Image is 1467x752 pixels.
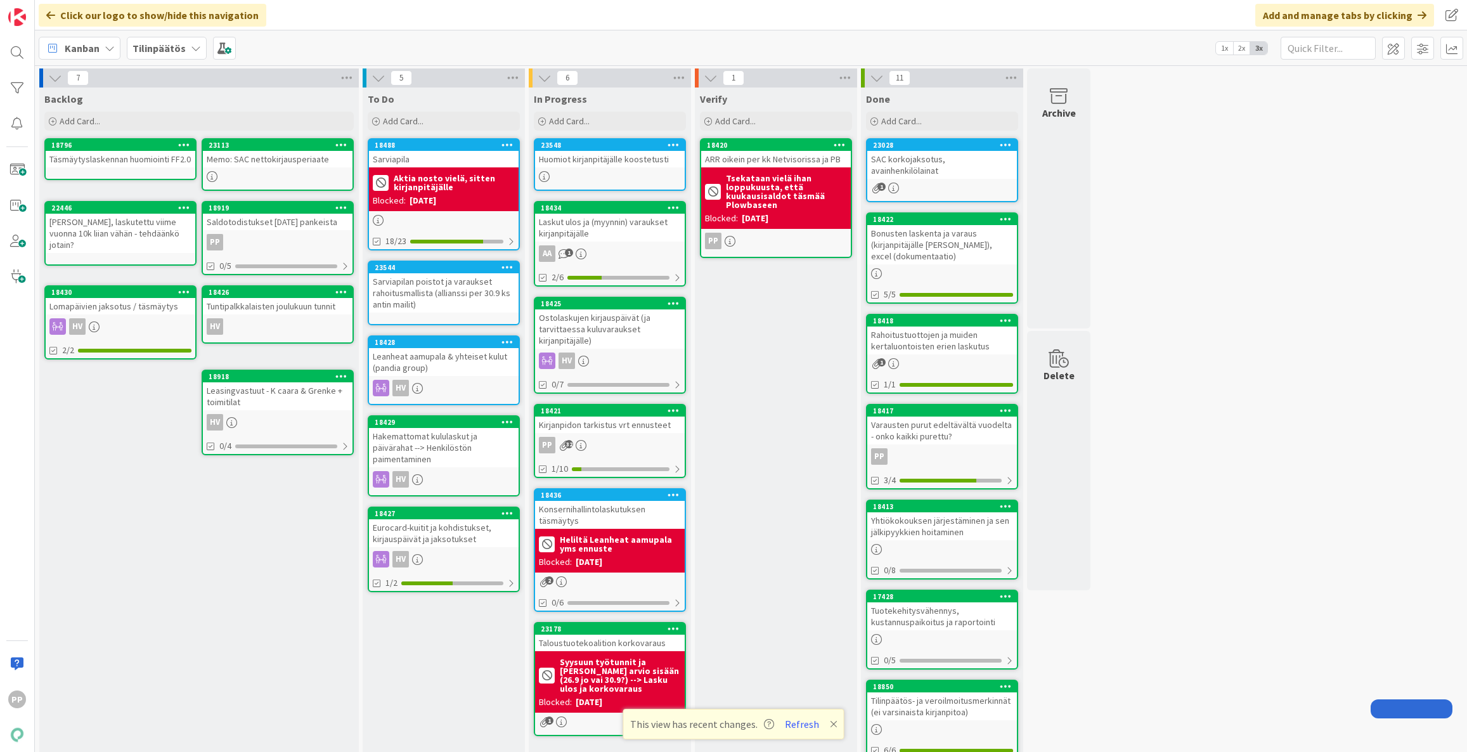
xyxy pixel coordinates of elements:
div: Blocked: [539,555,572,569]
div: 18488 [375,141,519,150]
div: 18919 [209,204,352,212]
div: HV [203,414,352,431]
div: 18417Varausten purut edeltävältä vuodelta - onko kaikki purettu? [867,405,1017,444]
div: Taloustuotekoalition korkovaraus [535,635,685,651]
div: 18918 [203,371,352,382]
span: 6 [557,70,578,86]
div: [DATE] [576,696,602,709]
span: 11 [889,70,910,86]
div: Tilinpäätös- ja veroilmoitusmerkinnät (ei varsinaista kirjanpitoa) [867,692,1017,720]
div: 18850 [873,682,1017,691]
span: In Progress [534,93,587,105]
span: 7 [67,70,89,86]
a: 17428Tuotekehitysvähennys, kustannuspaikoitus ja raportointi0/5 [866,590,1018,670]
div: 18436 [535,489,685,501]
span: Add Card... [60,115,100,127]
span: 1 [545,716,553,725]
a: 18429Hakemattomat kululaskut ja päivärahat --> Henkilöstön paimentaminenHV [368,415,520,496]
div: Täsmäytyslaskennan huomiointi FF2.0 [46,151,195,167]
b: Tsekataan vielä ihan loppukuusta, että kuukausisaldot täsmää Plowbaseen [726,174,847,209]
div: PP [203,234,352,250]
div: 23178Taloustuotekoalition korkovaraus [535,623,685,651]
a: 18430Lomapäivien jaksotus / täsmäytysHV2/2 [44,285,197,360]
div: HV [392,380,409,396]
a: 18427Eurocard-kuitit ja kohdistukset, kirjauspäivät ja jaksotuksetHV1/2 [368,507,520,592]
div: 18420 [707,141,851,150]
div: Hakemattomat kululaskut ja päivärahat --> Henkilöstön paimentaminen [369,428,519,467]
div: Leasingvastuut - K caara & Grenke + toimitilat [203,382,352,410]
a: 18488SarviapilaAktia nosto vielä, sitten kirjanpitäjälleBlocked:[DATE]18/23 [368,138,520,250]
div: 17428Tuotekehitysvähennys, kustannuspaikoitus ja raportointi [867,591,1017,630]
span: 5/5 [884,288,896,301]
div: 22446[PERSON_NAME], laskutettu viime vuonna 10k liian vähän - tehdäänkö jotain? [46,202,195,253]
div: 18796 [46,139,195,151]
div: HV [69,318,86,335]
div: Delete [1044,368,1075,383]
div: 18420 [701,139,851,151]
div: 22446 [51,204,195,212]
a: 18425Ostolaskujen kirjauspäivät (ja tarvittaessa kuluvaraukset kirjanpitäjälle)HV0/7 [534,297,686,394]
span: Kanban [65,41,100,56]
span: 0/4 [219,439,231,453]
div: Varausten purut edeltävältä vuodelta - onko kaikki purettu? [867,417,1017,444]
div: [DATE] [742,212,768,225]
div: 18919Saldotodistukset [DATE] pankeista [203,202,352,230]
div: 23544Sarviapilan poistot ja varaukset rahoitusmallista (allianssi per 30.9 ks antin mailit) [369,262,519,313]
span: Add Card... [383,115,423,127]
div: 18413 [867,501,1017,512]
span: 5 [391,70,412,86]
div: 23548Huomiot kirjanpitäjälle koostetusti [535,139,685,167]
a: 18436Konsernihallintolaskutuksen täsmäytysHeliltä Leanheat aamupala yms ennusteBlocked:[DATE]0/6 [534,488,686,612]
div: 18421 [541,406,685,415]
div: AA [539,245,555,262]
span: 1/10 [552,462,568,476]
div: 18796 [51,141,195,150]
div: [PERSON_NAME], laskutettu viime vuonna 10k liian vähän - tehdäänkö jotain? [46,214,195,253]
img: avatar [8,726,26,744]
div: 18428Leanheat aamupala & yhteiset kulut (pandia group) [369,337,519,376]
div: 18918Leasingvastuut - K caara & Grenke + toimitilat [203,371,352,410]
span: 0/5 [219,259,231,273]
span: 18/23 [385,235,406,248]
b: Heliltä Leanheat aamupala yms ennuste [560,535,681,553]
span: Add Card... [881,115,922,127]
div: ARR oikein per kk Netvisorissa ja PB [701,151,851,167]
div: 18429 [369,417,519,428]
span: 0/6 [552,596,564,609]
div: 17428 [873,592,1017,601]
span: 1 [877,358,886,366]
div: 18428 [369,337,519,348]
a: 22446[PERSON_NAME], laskutettu viime vuonna 10k liian vähän - tehdäänkö jotain? [44,201,197,266]
div: Huomiot kirjanpitäjälle koostetusti [535,151,685,167]
div: 18421 [535,405,685,417]
div: HV [392,551,409,567]
b: Syysuun työtunnit ja [PERSON_NAME] arvio sisään (26.9 jo vai 30.9?) --> Lasku ulos ja korkovaraus [560,658,681,693]
a: 18421Kirjanpidon tarkistus vrt ennusteetPP1/10 [534,404,686,478]
a: 18428Leanheat aamupala & yhteiset kulut (pandia group)HV [368,335,520,405]
div: 23113 [209,141,352,150]
div: Bonusten laskenta ja varaus (kirjanpitäjälle [PERSON_NAME]), excel (dokumentaatio) [867,225,1017,264]
div: 23544 [369,262,519,273]
a: 18796Täsmäytyslaskennan huomiointi FF2.0 [44,138,197,180]
div: 18425Ostolaskujen kirjauspäivät (ja tarvittaessa kuluvaraukset kirjanpitäjälle) [535,298,685,349]
div: 18850 [867,681,1017,692]
div: 23028SAC korkojaksotus, avainhenkilölainat [867,139,1017,179]
div: [DATE] [576,555,602,569]
div: 17428 [867,591,1017,602]
div: 18418Rahoitustuottojen ja muiden kertaluontoisten erien laskutus [867,315,1017,354]
span: To Do [368,93,394,105]
div: 18850Tilinpäätös- ja veroilmoitusmerkinnät (ei varsinaista kirjanpitoa) [867,681,1017,720]
div: Add and manage tabs by clicking [1255,4,1434,27]
span: 32 [565,440,573,448]
a: 18417Varausten purut edeltävältä vuodelta - onko kaikki purettu?PP3/4 [866,404,1018,489]
div: 23113 [203,139,352,151]
a: 18413Yhtiökokouksen järjestäminen ja sen jälkipyykkien hoitaminen0/8 [866,500,1018,580]
div: HV [369,551,519,567]
div: HV [369,471,519,488]
span: 1 [565,249,573,257]
div: 18426Tuntipalkkalaisten joulukuun tunnit [203,287,352,314]
div: 18429 [375,418,519,427]
div: PP [871,448,888,465]
div: 18488 [369,139,519,151]
a: 18918Leasingvastuut - K caara & Grenke + toimitilatHV0/4 [202,370,354,455]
